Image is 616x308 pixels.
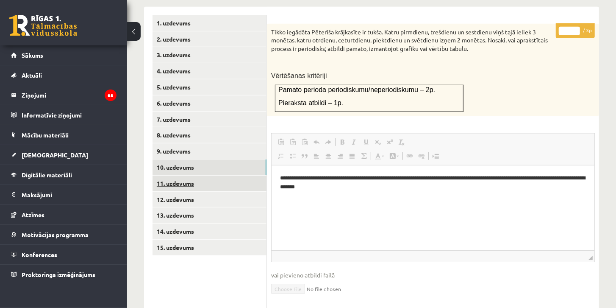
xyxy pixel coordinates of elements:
[153,95,266,111] a: 6. uzdevums
[275,151,287,162] a: Ievietot/noņemt numurētu sarakstu
[11,245,117,264] a: Konferences
[153,15,266,31] a: 1. uzdevums
[22,131,69,139] span: Mācību materiāli
[153,176,266,191] a: 11. uzdevums
[346,151,358,162] a: Izlīdzināt malas
[416,151,427,162] a: Atsaistīt
[387,151,402,162] a: Fona krāsa
[153,207,266,223] a: 13. uzdevums
[11,45,117,65] a: Sākums
[278,99,343,106] span: Pieraksta atbildi – 1p.
[271,28,552,53] p: Tikko iegādāta Pēterīša krājkasīte ir tukša. Katru pirmdienu, trešdienu un sestdienu viņš tajā ie...
[287,137,299,148] a: Ievietot kā vienkāršu tekstu (vadīšanas taustiņš+pārslēgšanas taustiņš+V)
[384,137,396,148] a: Augšraksts
[322,151,334,162] a: Centrēti
[372,137,384,148] a: Apakšraksts
[11,145,117,165] a: [DEMOGRAPHIC_DATA]
[22,271,95,278] span: Proktoringa izmēģinājums
[22,211,44,218] span: Atzīmes
[153,127,266,143] a: 8. uzdevums
[588,256,593,260] span: Mērogot
[22,85,117,105] legend: Ziņojumi
[153,31,266,47] a: 2. uzdevums
[153,224,266,239] a: 14. uzdevums
[153,47,266,63] a: 3. uzdevums
[11,165,117,185] a: Digitālie materiāli
[299,137,311,148] a: Ievietot no Worda
[153,63,266,79] a: 4. uzdevums
[311,137,322,148] a: Atcelt (vadīšanas taustiņš+Z)
[336,137,348,148] a: Treknraksts (vadīšanas taustiņš+B)
[278,86,435,93] span: Pamato perioda periodiskumu/neperiodiskumu – 2p.
[11,225,117,244] a: Motivācijas programma
[22,51,43,59] span: Sākums
[153,112,266,127] a: 7. uzdevums
[272,165,594,250] iframe: Bagātinātā teksta redaktors, wiswyg-editor-user-answer-47024955949700
[11,65,117,85] a: Aktuāli
[311,151,322,162] a: Izlīdzināt pa kreisi
[322,137,334,148] a: Atkārtot (vadīšanas taustiņš+Y)
[105,90,117,101] i: 65
[153,192,266,207] a: 12. uzdevums
[22,71,42,79] span: Aktuāli
[11,85,117,105] a: Ziņojumi65
[358,151,370,162] a: Math
[348,137,360,148] a: Slīpraksts (vadīšanas taustiņš+I)
[11,205,117,224] a: Atzīmes
[153,79,266,95] a: 5. uzdevums
[430,151,441,162] a: Ievietot lapas pārtraukumu drukai
[271,271,595,280] span: vai pievieno atbildi failā
[11,125,117,145] a: Mācību materiāli
[22,231,89,238] span: Motivācijas programma
[360,137,372,148] a: Pasvītrojums (vadīšanas taustiņš+U)
[153,143,266,159] a: 9. uzdevums
[22,185,117,204] legend: Maksājumi
[22,105,117,125] legend: Informatīvie ziņojumi
[11,105,117,125] a: Informatīvie ziņojumi
[396,137,408,148] a: Noņemt stilus
[372,151,387,162] a: Teksta krāsa
[271,72,327,79] span: Vērtēšanas kritēriji
[22,251,57,258] span: Konferences
[22,171,72,179] span: Digitālie materiāli
[11,265,117,284] a: Proktoringa izmēģinājums
[404,151,416,162] a: Saite (vadīšanas taustiņš+K)
[153,160,266,175] a: 10. uzdevums
[556,23,595,38] p: / 3p
[275,137,287,148] a: Ielīmēt (vadīšanas taustiņš+V)
[287,151,299,162] a: Ievietot/noņemt sarakstu ar aizzīmēm
[11,185,117,204] a: Maksājumi
[9,15,77,36] a: Rīgas 1. Tālmācības vidusskola
[334,151,346,162] a: Izlīdzināt pa labi
[299,151,311,162] a: Bloka citāts
[153,240,266,255] a: 15. uzdevums
[22,151,88,159] span: [DEMOGRAPHIC_DATA]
